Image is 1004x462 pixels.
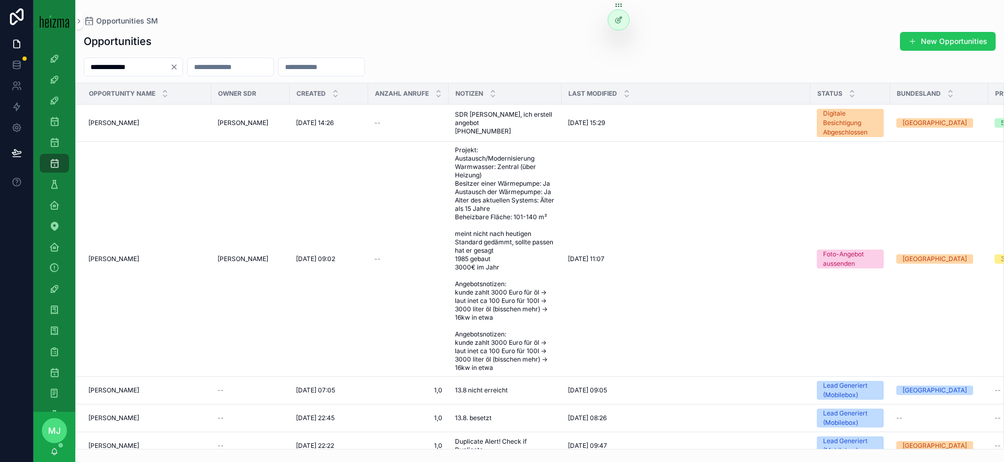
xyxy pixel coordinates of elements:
span: -- [218,414,224,422]
span: [DATE] 15:29 [568,119,605,127]
a: [DATE] 14:26 [296,119,362,127]
a: [PERSON_NAME] [218,255,283,263]
span: -- [218,386,224,395]
a: -- [218,442,283,450]
a: [PERSON_NAME] [88,442,205,450]
span: [PERSON_NAME] [88,119,139,127]
a: [PERSON_NAME] [218,119,283,127]
a: -- [218,386,283,395]
span: -- [374,255,381,263]
span: 13.8 nicht erreicht [455,386,508,395]
h1: Opportunities [84,34,152,49]
span: -- [374,119,381,127]
span: Created [296,89,326,98]
a: [PERSON_NAME] [88,414,205,422]
div: Digitale Besichtigung Abgeschlossen [823,109,877,137]
a: Foto-Angebot aussenden [817,250,884,268]
a: [DATE] 11:07 [568,255,804,263]
a: 1,0 [374,442,442,450]
div: Lead Generiert (Mobilebox) [823,381,877,400]
a: [GEOGRAPHIC_DATA] [896,118,982,128]
a: [DATE] 09:47 [568,442,804,450]
span: [PERSON_NAME] [218,255,268,263]
span: Status [817,89,842,98]
button: Clear [170,63,182,71]
span: 13.8. besetzt [455,414,492,422]
a: 1,0 [374,414,442,422]
span: Owner SDR [218,89,256,98]
span: Opportunities SM [96,16,158,26]
a: Lead Generiert (Mobilebox) [817,381,884,400]
a: [PERSON_NAME] [88,119,205,127]
span: [PERSON_NAME] [88,442,139,450]
span: Last Modified [568,89,617,98]
a: [DATE] 15:29 [568,119,804,127]
a: [DATE] 07:05 [296,386,362,395]
a: SDR [PERSON_NAME], ich erstell angebot [PHONE_NUMBER] [455,110,555,136]
div: scrollable content [33,42,75,412]
a: [DATE] 22:22 [296,442,362,450]
span: Opportunity Name [89,89,155,98]
span: [DATE] 09:05 [568,386,607,395]
a: -- [374,255,442,263]
img: App logo [40,14,69,28]
div: [GEOGRAPHIC_DATA] [903,386,967,395]
span: [PERSON_NAME] [88,255,139,263]
span: [PERSON_NAME] [88,386,139,395]
div: [GEOGRAPHIC_DATA] [903,254,967,264]
a: [DATE] 09:02 [296,255,362,263]
div: [GEOGRAPHIC_DATA] [903,441,967,450]
a: -- [896,414,982,422]
span: Notizen [455,89,483,98]
span: [DATE] 11:07 [568,255,604,263]
span: Bundesland [897,89,941,98]
span: [DATE] 07:05 [296,386,335,395]
span: -- [995,442,1001,450]
a: Projekt: Austausch/Modernisierung Warmwasser: Zentral (über Heizung) Besitzer einer Wärmepumpe: J... [455,146,555,372]
a: -- [218,414,283,422]
span: -- [896,414,903,422]
div: [GEOGRAPHIC_DATA] [903,118,967,128]
span: [DATE] 09:47 [568,442,607,450]
a: -- [374,119,442,127]
a: Lead Generiert (Mobilebox) [817,436,884,455]
div: Foto-Angebot aussenden [823,250,877,268]
a: Opportunities SM [84,16,158,26]
span: [DATE] 22:45 [296,414,335,422]
span: MJ [48,424,61,437]
a: [GEOGRAPHIC_DATA] [896,386,982,395]
span: [PERSON_NAME] [218,119,268,127]
a: 13.8. besetzt [455,414,555,422]
a: Digitale Besichtigung Abgeschlossen [817,109,884,137]
span: Anzahl Anrufe [375,89,429,98]
div: Lead Generiert (Mobilebox) [823,409,877,427]
span: [DATE] 08:26 [568,414,607,422]
span: [DATE] 14:26 [296,119,334,127]
a: Duplicate Alert! Check if Duplicate [455,437,555,454]
a: [DATE] 09:05 [568,386,804,395]
span: -- [995,386,1001,395]
a: [DATE] 22:45 [296,414,362,422]
span: -- [995,414,1001,422]
span: -- [218,442,224,450]
span: [DATE] 09:02 [296,255,335,263]
span: [PERSON_NAME] [88,414,139,422]
div: Lead Generiert (Mobilebox) [823,436,877,455]
a: [GEOGRAPHIC_DATA] [896,441,982,450]
a: [PERSON_NAME] [88,255,205,263]
span: [DATE] 22:22 [296,442,334,450]
a: 13.8 nicht erreicht [455,386,555,395]
a: Lead Generiert (Mobilebox) [817,409,884,427]
a: [DATE] 08:26 [568,414,804,422]
a: [GEOGRAPHIC_DATA] [896,254,982,264]
a: 1,0 [374,386,442,395]
a: [PERSON_NAME] [88,386,205,395]
button: New Opportunities [900,32,996,51]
